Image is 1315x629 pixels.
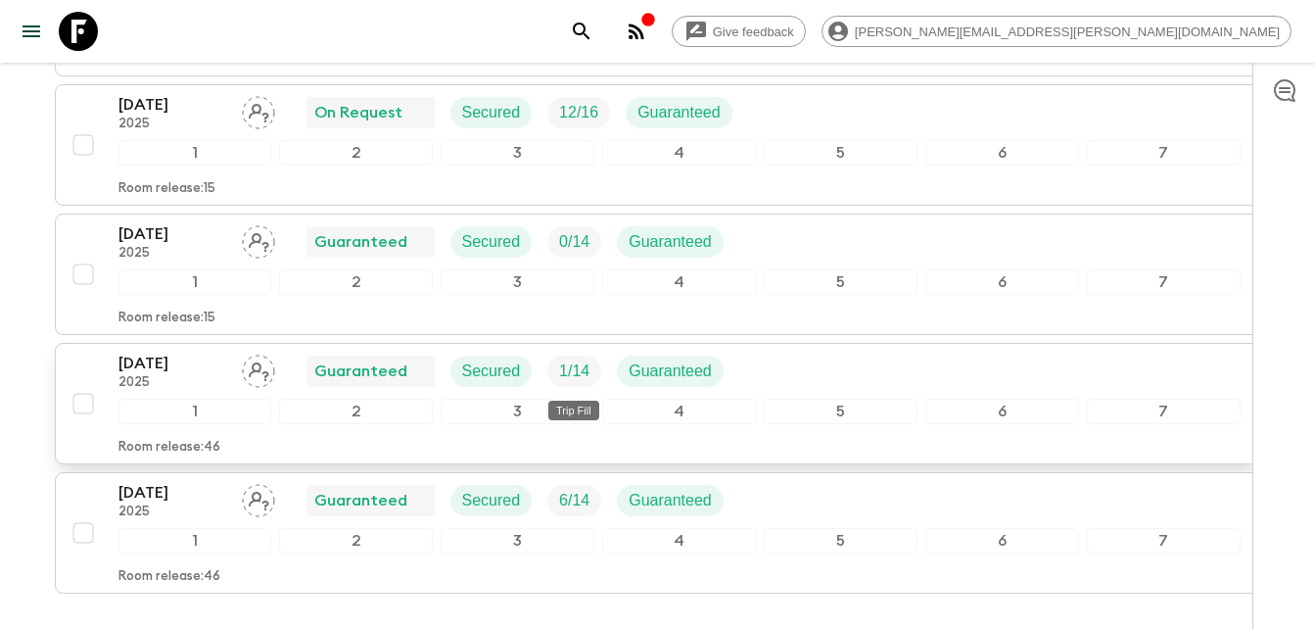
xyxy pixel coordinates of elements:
[462,360,521,383] p: Secured
[279,399,433,424] div: 2
[629,489,712,512] p: Guaranteed
[441,140,594,166] div: 3
[547,226,601,258] div: Trip Fill
[118,440,220,456] p: Room release: 46
[764,140,917,166] div: 5
[118,117,226,132] p: 2025
[925,528,1079,554] div: 6
[559,489,589,512] p: 6 / 14
[118,222,226,246] p: [DATE]
[764,528,917,554] div: 5
[55,472,1261,594] button: [DATE]2025Assign pack leaderGuaranteedSecuredTrip FillGuaranteed1234567Room release:46
[547,97,610,128] div: Trip Fill
[118,311,215,326] p: Room release: 15
[1087,140,1241,166] div: 7
[279,528,433,554] div: 2
[1087,269,1241,295] div: 7
[764,269,917,295] div: 5
[441,528,594,554] div: 3
[242,231,275,247] span: Assign pack leader
[702,24,805,39] span: Give feedback
[279,269,433,295] div: 2
[279,140,433,166] div: 2
[559,230,589,254] p: 0 / 14
[118,140,272,166] div: 1
[314,360,407,383] p: Guaranteed
[450,485,533,516] div: Secured
[562,12,601,51] button: search adventures
[925,399,1079,424] div: 6
[925,269,1079,295] div: 6
[1087,399,1241,424] div: 7
[450,226,533,258] div: Secured
[118,399,272,424] div: 1
[12,12,51,51] button: menu
[672,16,806,47] a: Give feedback
[462,230,521,254] p: Secured
[462,489,521,512] p: Secured
[118,505,226,520] p: 2025
[559,101,598,124] p: 12 / 16
[118,375,226,391] p: 2025
[55,343,1261,464] button: [DATE]2025Assign pack leaderGuaranteedSecuredTrip FillGuaranteed1234567Room release:46
[118,528,272,554] div: 1
[462,101,521,124] p: Secured
[629,230,712,254] p: Guaranteed
[547,356,601,387] div: Trip Fill
[118,246,226,262] p: 2025
[602,399,756,424] div: 4
[844,24,1291,39] span: [PERSON_NAME][EMAIL_ADDRESS][PERSON_NAME][DOMAIN_NAME]
[118,93,226,117] p: [DATE]
[547,485,601,516] div: Trip Fill
[314,101,402,124] p: On Request
[118,181,215,197] p: Room release: 15
[925,140,1079,166] div: 6
[118,269,272,295] div: 1
[637,101,721,124] p: Guaranteed
[55,84,1261,206] button: [DATE]2025Assign pack leaderOn RequestSecuredTrip FillGuaranteed1234567Room release:15
[602,269,756,295] div: 4
[602,140,756,166] div: 4
[55,214,1261,335] button: [DATE]2025Assign pack leaderGuaranteedSecuredTrip FillGuaranteed1234567Room release:15
[450,356,533,387] div: Secured
[242,361,275,376] span: Assign pack leader
[764,399,917,424] div: 5
[822,16,1292,47] div: [PERSON_NAME][EMAIL_ADDRESS][PERSON_NAME][DOMAIN_NAME]
[242,490,275,506] span: Assign pack leader
[118,481,226,505] p: [DATE]
[602,528,756,554] div: 4
[118,352,226,375] p: [DATE]
[559,360,589,383] p: 1 / 14
[548,401,599,420] div: Trip Fill
[1087,528,1241,554] div: 7
[441,269,594,295] div: 3
[242,102,275,118] span: Assign pack leader
[629,360,712,383] p: Guaranteed
[314,230,407,254] p: Guaranteed
[314,489,407,512] p: Guaranteed
[441,399,594,424] div: 3
[450,97,533,128] div: Secured
[118,569,220,585] p: Room release: 46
